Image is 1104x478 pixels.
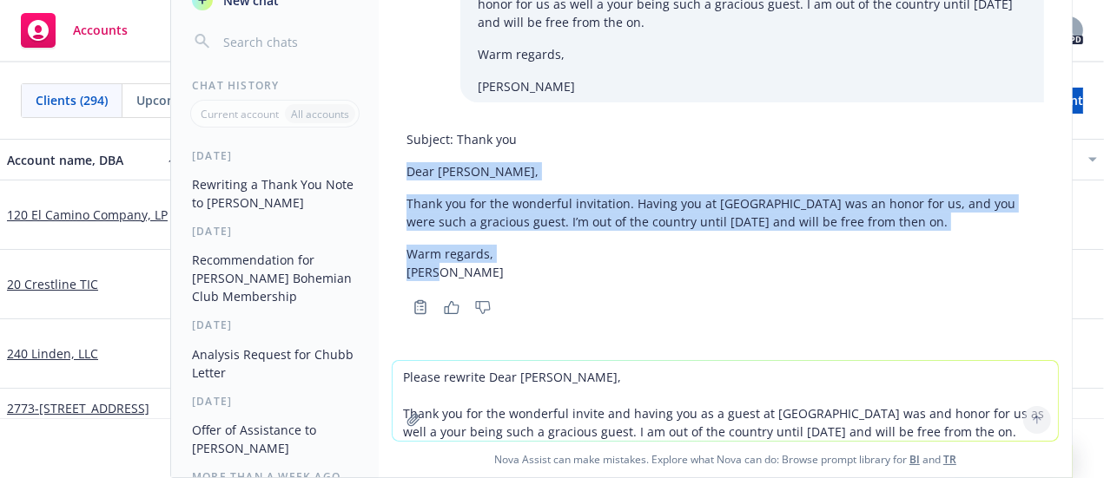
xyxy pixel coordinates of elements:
p: [PERSON_NAME] [478,77,1027,95]
span: Accounts [73,23,128,37]
div: Account name, DBA [7,151,158,169]
p: Subject: Thank you [407,130,1044,148]
div: Chat History [171,78,379,93]
input: Search chats [220,29,358,54]
button: Rewriting a Thank You Note to [PERSON_NAME] [185,170,365,217]
p: Thank you for the wonderful invitation. Having you at [GEOGRAPHIC_DATA] was an honor for us, and ... [407,194,1044,231]
span: Nova Assist can make mistakes. Explore what Nova can do: Browse prompt library for and [386,442,1065,477]
a: Accounts [14,6,135,55]
div: [DATE] [171,318,379,332]
a: 240 Linden, LLC [7,344,98,363]
div: [DATE] [171,148,379,163]
a: BI [909,452,920,467]
button: Analysis Request for Chubb Letter [185,340,365,387]
p: Warm regards, [PERSON_NAME] [407,245,1044,281]
p: Warm regards, [478,45,1027,63]
p: Current account [201,107,279,121]
span: Upcoming renewals (84) [136,91,277,109]
button: Recommendation for [PERSON_NAME] Bohemian Club Membership [185,246,365,311]
button: Offer of Assistance to [PERSON_NAME] [185,416,365,462]
a: 120 El Camino Company, LP [7,206,168,224]
p: All accounts [291,107,349,121]
a: TR [943,452,956,467]
span: Clients (294) [36,91,108,109]
a: 2773-[STREET_ADDRESS][PERSON_NAME] HOA [7,399,177,435]
svg: Copy to clipboard [413,299,428,315]
button: Thumbs down [469,295,497,319]
a: 20 Crestline TIC [7,275,98,293]
p: Dear [PERSON_NAME], [407,162,1044,180]
div: [DATE] [171,394,379,409]
div: [DATE] [171,224,379,239]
